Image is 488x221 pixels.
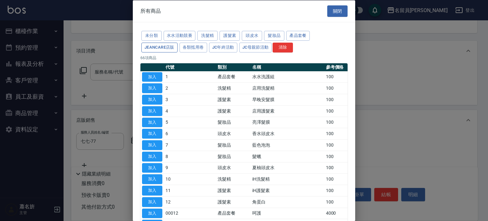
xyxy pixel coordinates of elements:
[216,71,251,83] td: 產品套餐
[324,139,348,151] td: 100
[164,139,216,151] td: 7
[216,94,251,105] td: 護髮素
[164,105,216,117] td: 4
[164,82,216,94] td: 2
[324,94,348,105] td: 100
[324,117,348,128] td: 100
[251,105,324,117] td: 店用護髮素
[324,151,348,162] td: 100
[251,151,324,162] td: 髮蠟
[216,128,251,139] td: 頭皮水
[251,71,324,83] td: 水水洗護組
[251,82,324,94] td: 店用洗髮精
[142,129,162,139] button: 加入
[324,173,348,185] td: 100
[251,94,324,105] td: 早晚安髮膜
[251,196,324,208] td: 角蛋白
[142,106,162,116] button: 加入
[142,197,162,207] button: 加入
[216,139,251,151] td: 髮妝品
[324,208,348,219] td: 4000
[251,117,324,128] td: 亮澤髮膜
[216,196,251,208] td: 護髮素
[164,185,216,196] td: 11
[216,117,251,128] td: 髮妝品
[324,185,348,196] td: 100
[142,174,162,184] button: 加入
[164,128,216,139] td: 6
[142,208,162,218] button: 加入
[142,117,162,127] button: 加入
[324,63,348,71] th: 參考價格
[216,173,251,185] td: 洗髮精
[216,185,251,196] td: 護髮素
[216,105,251,117] td: 護髮素
[251,162,324,174] td: 夏柚頭皮水
[216,82,251,94] td: 洗髮精
[164,94,216,105] td: 3
[327,5,348,17] button: 關閉
[251,173,324,185] td: iH洗髮精
[142,72,162,82] button: 加入
[164,173,216,185] td: 10
[142,151,162,161] button: 加入
[264,31,284,41] button: 髮妝品
[164,117,216,128] td: 5
[324,128,348,139] td: 100
[324,82,348,94] td: 100
[142,95,162,105] button: 加入
[251,128,324,139] td: 香水頭皮水
[142,83,162,93] button: 加入
[142,186,162,196] button: 加入
[286,31,310,41] button: 產品套餐
[251,63,324,71] th: 名稱
[164,31,195,41] button: 水水活動競賽
[216,208,251,219] td: 產品套餐
[164,196,216,208] td: 12
[164,63,216,71] th: 代號
[142,163,162,173] button: 加入
[216,162,251,174] td: 頭皮水
[239,42,272,52] button: JC母親節活動
[251,139,324,151] td: 藍色泡泡
[242,31,262,41] button: 頭皮水
[164,208,216,219] td: 00012
[141,42,178,52] button: JeanCare店販
[220,31,240,41] button: 護髮素
[197,31,218,41] button: 洗髮精
[324,71,348,83] td: 100
[140,8,161,14] span: 所有商品
[164,162,216,174] td: 9
[324,162,348,174] td: 100
[142,140,162,150] button: 加入
[180,42,207,52] button: 各類抵用卷
[140,55,348,60] p: 66 項商品
[324,196,348,208] td: 100
[324,105,348,117] td: 100
[251,185,324,196] td: iH護髮素
[164,151,216,162] td: 8
[141,31,162,41] button: 未分類
[251,208,324,219] td: 呵護
[216,151,251,162] td: 髮妝品
[216,63,251,71] th: 類別
[273,42,293,52] button: 清除
[209,42,237,52] button: JC年終活動
[164,71,216,83] td: 1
